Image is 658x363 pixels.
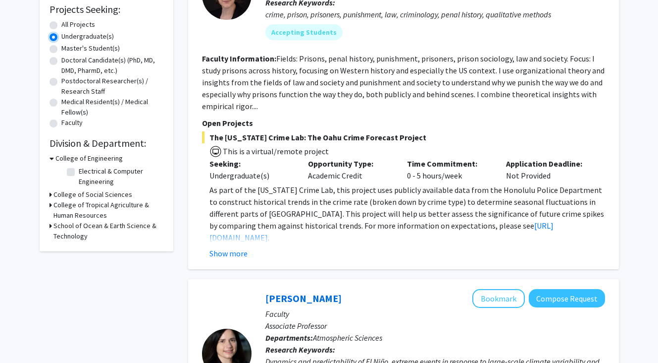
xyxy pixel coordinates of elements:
[529,289,605,307] button: Compose Request to Christina Karamperidou
[209,185,604,231] span: As part of the [US_STATE] Crime Lab, this project uses publicly available data from the Honolulu ...
[79,166,161,187] label: Electrical & Computer Engineering
[61,76,163,97] label: Postdoctoral Researcher(s) / Research Staff
[265,8,605,20] div: crime, prison, prisoners, punishment, law, criminology, penal history, qualitative methods
[53,200,163,221] h3: College of Tropical Agriculture & Human Resources
[209,158,294,170] p: Seeking:
[202,54,276,63] b: Faculty Information:
[313,333,382,343] span: Atmospheric Sciences
[50,137,163,149] h2: Division & Department:
[209,170,294,181] div: Undergraduate(s)
[265,292,342,304] a: [PERSON_NAME]
[61,55,163,76] label: Doctoral Candidate(s) (PhD, MD, DMD, PharmD, etc.)
[265,308,605,320] p: Faculty
[61,43,120,54] label: Master's Student(s)
[61,31,114,42] label: Undergraduate(s)
[265,24,343,40] mat-chip: Accepting Students
[202,131,605,143] span: The [US_STATE] Crime Lab: The Oahu Crime Forecast Project
[265,320,605,332] p: Associate Professor
[209,184,605,243] p: .
[53,221,163,242] h3: School of Ocean & Earth Science & Technology
[506,158,590,170] p: Application Deadline:
[202,54,605,111] fg-read-more: Fields: Prisons, penal history, punishment, prisoners, prison sociology, law and society. Focus: ...
[472,289,525,308] button: Add Christina Karamperidou to Bookmarks
[209,247,248,259] button: Show more
[407,158,491,170] p: Time Commitment:
[7,318,42,356] iframe: Chat
[265,345,335,355] b: Research Keywords:
[50,3,163,15] h2: Projects Seeking:
[265,333,313,343] b: Departments:
[202,117,605,129] p: Open Projects
[61,97,163,118] label: Medical Resident(s) / Medical Fellow(s)
[53,189,132,200] h3: College of Social Sciences
[301,158,400,181] div: Academic Credit
[499,158,598,181] div: Not Provided
[61,19,95,30] label: All Projects
[209,221,554,242] a: [URL][DOMAIN_NAME]
[222,146,329,156] span: This is a virtual/remote project
[308,158,392,170] p: Opportunity Type:
[61,118,83,128] label: Faculty
[400,158,499,181] div: 0 - 5 hours/week
[55,153,123,164] h3: College of Engineering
